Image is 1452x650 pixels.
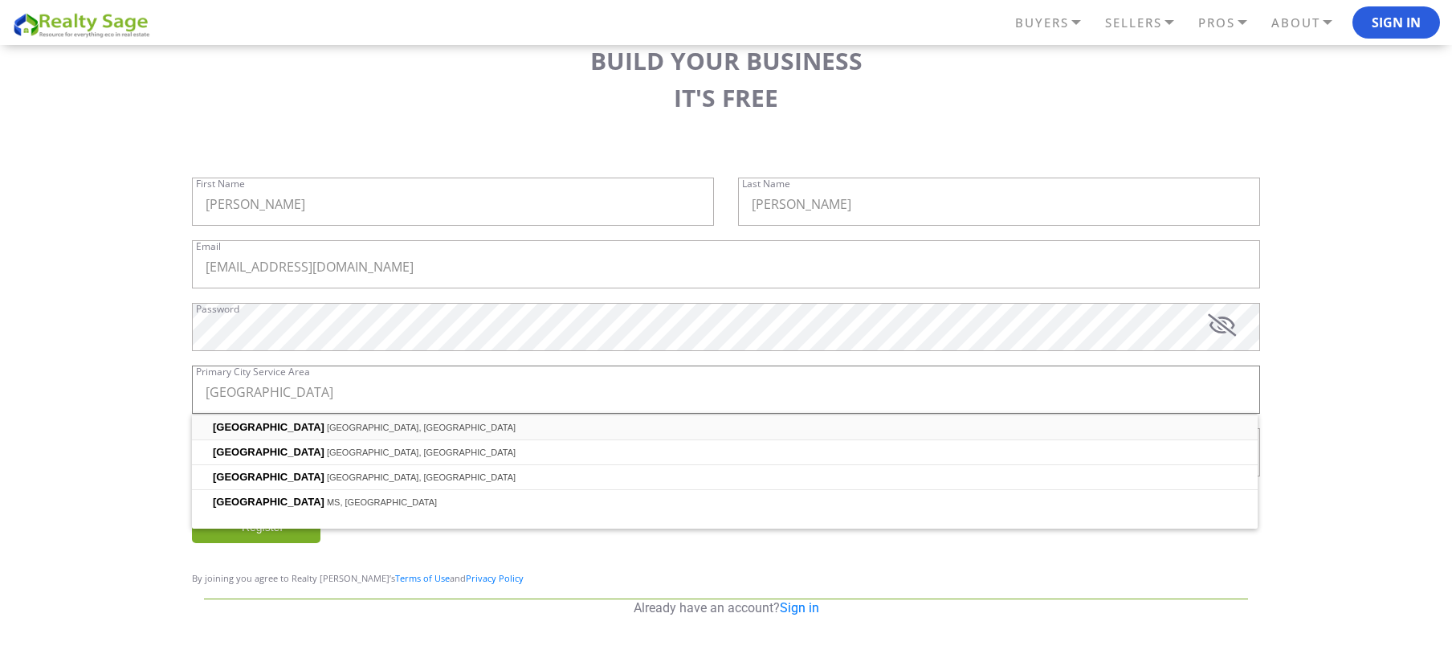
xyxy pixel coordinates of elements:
span: [GEOGRAPHIC_DATA] [213,446,324,458]
span: [GEOGRAPHIC_DATA] [213,496,324,508]
span: [GEOGRAPHIC_DATA], [GEOGRAPHIC_DATA] [327,472,516,482]
a: PROS [1194,9,1267,37]
span: [GEOGRAPHIC_DATA], [GEOGRAPHIC_DATA] [327,448,516,457]
label: First Name [196,179,245,189]
h3: BUILD YOUR BUSINESS [192,47,1260,76]
span: [GEOGRAPHIC_DATA] [213,471,324,483]
h3: IT'S FREE [192,84,1260,112]
span: [GEOGRAPHIC_DATA], [GEOGRAPHIC_DATA] [327,423,516,432]
img: REALTY SAGE [12,10,157,39]
a: BUYERS [1011,9,1101,37]
a: Terms of Use [395,572,450,584]
label: Email [196,242,221,251]
a: ABOUT [1267,9,1352,37]
span: [GEOGRAPHIC_DATA] [213,421,324,433]
a: Privacy Policy [466,572,524,584]
span: MS, [GEOGRAPHIC_DATA] [327,497,437,507]
button: Sign In [1352,6,1440,39]
p: Already have an account? [204,599,1248,617]
label: Password [196,305,239,314]
span: By joining you agree to Realty [PERSON_NAME]’s and [192,572,524,584]
label: Primary City Service Area [196,367,310,377]
a: SELLERS [1101,9,1194,37]
label: Last Name [742,179,790,189]
a: Sign in [780,600,819,615]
